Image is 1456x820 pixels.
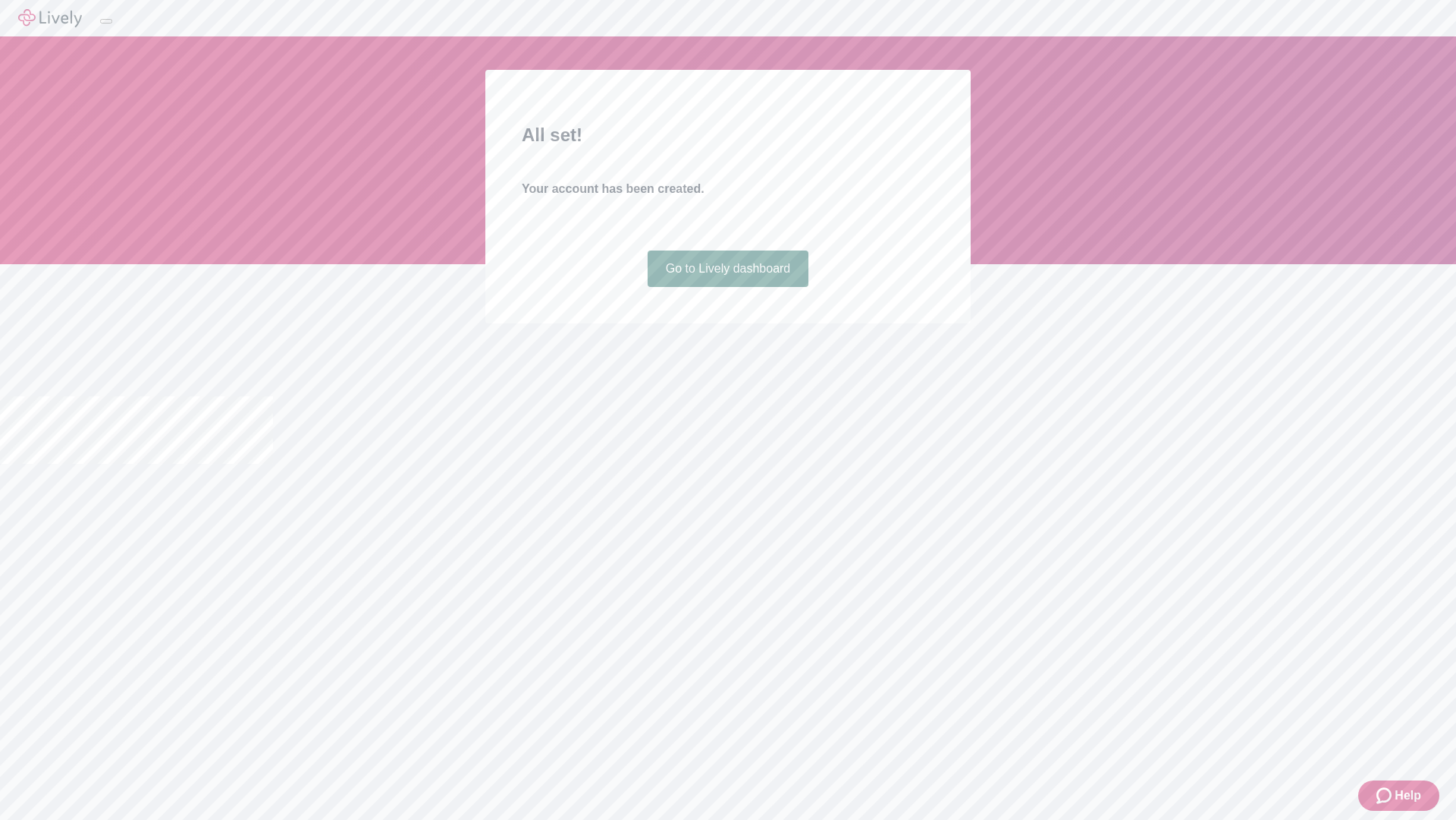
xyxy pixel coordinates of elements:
[18,9,82,27] img: Lively
[1358,781,1439,811] button: Zendesk support iconHelp
[522,180,934,198] h4: Your account has been created.
[648,251,809,287] a: Go to Lively dashboard
[1395,787,1421,805] span: Help
[522,121,934,149] h2: All set!
[1376,787,1395,805] svg: Zendesk support icon
[100,19,112,24] button: Log out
